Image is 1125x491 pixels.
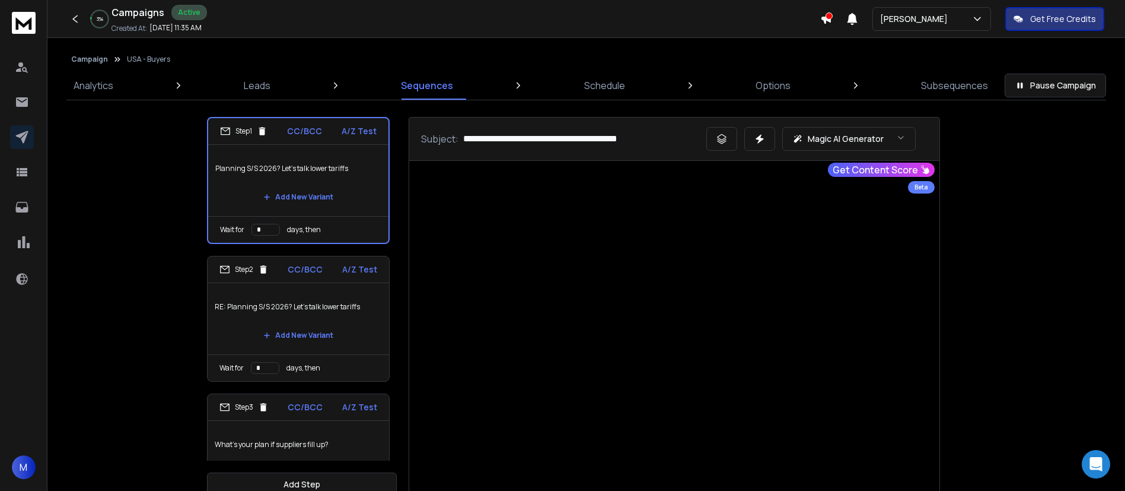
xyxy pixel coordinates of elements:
p: A/Z Test [342,264,377,275]
p: [DATE] 11:35 AM [149,23,202,33]
p: Wait for [220,225,244,235]
li: Step2CC/BCCA/Z TestRE: Planning S/S 2026? Let’s talk lower tariffsAdd New VariantWait fordays, then [207,256,390,382]
p: A/Z Test [342,401,377,413]
button: Add New Variant [254,324,343,347]
button: Add New Variant [254,185,343,209]
p: Get Free Credits [1030,13,1096,25]
a: Subsequences [914,71,995,100]
p: USA - Buyers [127,55,170,64]
a: Analytics [66,71,120,100]
button: M [12,455,36,479]
p: Magic AI Generator [808,133,884,145]
button: Get Content Score [828,163,935,177]
p: CC/BCC [288,401,323,413]
h1: Campaigns [111,5,164,20]
li: Step1CC/BCCA/Z TestPlanning S/S 2026? Let’s talk lower tariffsAdd New VariantWait fordays, then [207,117,390,244]
p: Analytics [74,78,113,93]
p: Options [756,78,791,93]
p: Schedule [584,78,625,93]
a: Sequences [394,71,460,100]
p: RE: Planning S/S 2026? Let’s talk lower tariffs [215,290,382,324]
button: Pause Campaign [1005,74,1106,97]
p: A/Z Test [342,125,377,137]
a: Schedule [577,71,632,100]
p: Subsequences [921,78,988,93]
p: Leads [244,78,270,93]
img: logo [12,12,36,34]
p: Subject: [421,132,458,146]
button: Magic AI Generator [782,127,916,151]
p: days, then [287,225,321,235]
p: Wait for [219,363,244,373]
button: Campaign [71,55,108,64]
p: days, then [286,363,320,373]
p: Sequences [401,78,453,93]
div: Beta [908,181,935,194]
p: Planning S/S 2026? Let’s talk lower tariffs [215,152,381,185]
p: CC/BCC [287,125,322,137]
button: Get Free Credits [1005,7,1104,31]
div: Step 2 [219,264,269,275]
div: Open Intercom Messenger [1082,450,1110,479]
div: Active [171,5,207,20]
a: Options [748,71,798,100]
div: Step 3 [219,402,269,413]
p: Created At: [111,24,147,33]
p: [PERSON_NAME] [880,13,952,25]
p: 3 % [97,15,103,23]
p: CC/BCC [288,264,323,275]
p: What’s your plan if suppliers fill up? [215,428,382,461]
a: Leads [237,71,278,100]
div: Step 1 [220,126,267,137]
